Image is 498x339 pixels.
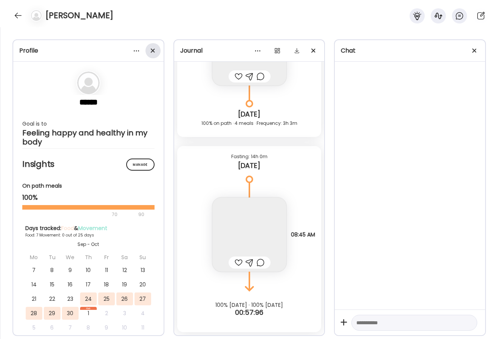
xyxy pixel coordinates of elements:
div: Fasting: 14h 0m [183,152,316,161]
div: 16 [62,278,79,291]
div: Sep - Oct [25,241,152,248]
div: 5 [26,321,42,334]
div: 15 [44,278,60,291]
div: Fr [98,251,115,264]
div: 8 [44,264,60,277]
div: 30 [62,307,79,320]
div: 100% [DATE] · 100% [DATE] [174,302,325,308]
div: Feeling happy and healthy in my body [22,128,155,146]
div: 70 [22,210,136,219]
div: 90 [138,210,145,219]
div: Th [80,251,97,264]
span: Movement [78,224,107,232]
h4: [PERSON_NAME] [45,9,113,22]
div: 10 [80,264,97,277]
div: 100% [22,193,155,202]
div: Sa [116,251,133,264]
div: We [62,251,79,264]
div: 27 [135,292,151,305]
div: 19 [116,278,133,291]
div: 8 [80,321,97,334]
div: Journal [180,46,319,55]
div: 25 [98,292,115,305]
div: 3 [116,307,133,320]
div: Mo [26,251,42,264]
div: 9 [62,264,79,277]
div: Days tracked: & [25,224,152,232]
div: 11 [135,321,151,334]
div: 11 [98,264,115,277]
div: 22 [44,292,60,305]
div: 10 [116,321,133,334]
div: Profile [19,46,158,55]
div: 17 [80,278,97,291]
span: Food [61,224,74,232]
div: Tu [44,251,60,264]
div: 7 [62,321,79,334]
h2: Insights [22,159,155,170]
div: [DATE] [183,161,316,170]
div: 7 [26,264,42,277]
div: 28 [26,307,42,320]
div: 14 [26,278,42,291]
div: 26 [116,292,133,305]
div: 6 [44,321,60,334]
div: 1 [80,307,97,320]
div: 24 [80,292,97,305]
div: 21 [26,292,42,305]
div: Goal is to [22,119,155,128]
div: 29 [44,307,60,320]
div: 4 [135,307,151,320]
img: bg-avatar-default.svg [77,72,100,94]
div: 20 [135,278,151,291]
div: 9 [98,321,115,334]
div: On path meals [22,182,155,190]
div: 2 [98,307,115,320]
div: 18 [98,278,115,291]
div: 00:57:96 [174,308,325,317]
div: 12 [116,264,133,277]
div: Oct [80,307,97,310]
div: Chat [341,46,479,55]
div: Su [135,251,151,264]
div: Food: 7 Movement: 0 out of 25 days [25,232,152,238]
span: 08:45 AM [291,231,315,238]
div: [DATE] [183,110,316,119]
div: 23 [62,292,79,305]
img: bg-avatar-default.svg [31,10,42,21]
div: 100% on path · 4 meals · Frequency: 3h 3m [183,119,316,128]
div: 13 [135,264,151,277]
div: Manage [126,159,155,171]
